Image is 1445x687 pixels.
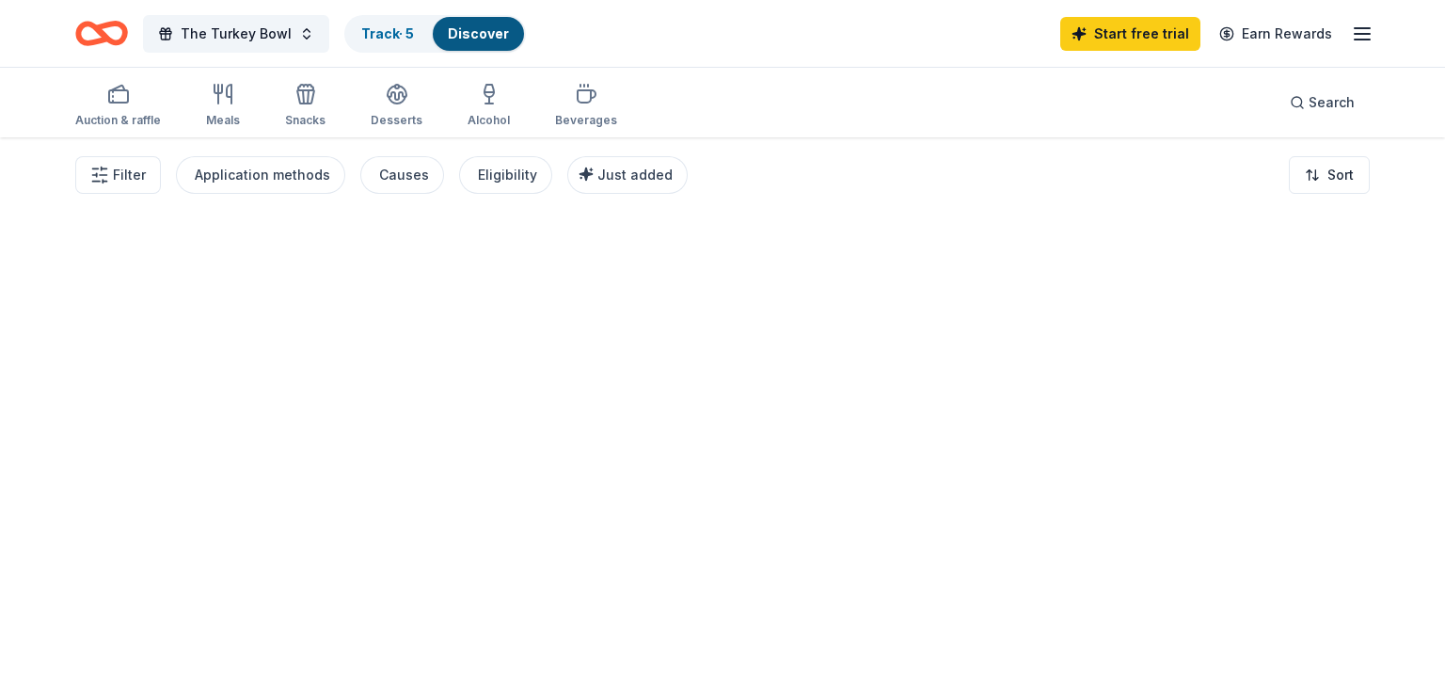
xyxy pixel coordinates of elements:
[1060,17,1200,51] a: Start free trial
[143,15,329,53] button: The Turkey Bowl
[555,113,617,128] div: Beverages
[113,164,146,186] span: Filter
[75,11,128,56] a: Home
[1327,164,1354,186] span: Sort
[176,156,345,194] button: Application methods
[75,156,161,194] button: Filter
[1208,17,1343,51] a: Earn Rewards
[567,156,688,194] button: Just added
[478,164,537,186] div: Eligibility
[371,75,422,137] button: Desserts
[459,156,552,194] button: Eligibility
[285,113,326,128] div: Snacks
[1275,84,1370,121] button: Search
[597,167,673,183] span: Just added
[468,75,510,137] button: Alcohol
[379,164,429,186] div: Causes
[206,75,240,137] button: Meals
[195,164,330,186] div: Application methods
[75,75,161,137] button: Auction & raffle
[555,75,617,137] button: Beverages
[448,25,509,41] a: Discover
[360,156,444,194] button: Causes
[285,75,326,137] button: Snacks
[344,15,526,53] button: Track· 5Discover
[1309,91,1355,114] span: Search
[371,113,422,128] div: Desserts
[361,25,414,41] a: Track· 5
[206,113,240,128] div: Meals
[181,23,292,45] span: The Turkey Bowl
[468,113,510,128] div: Alcohol
[1289,156,1370,194] button: Sort
[75,113,161,128] div: Auction & raffle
